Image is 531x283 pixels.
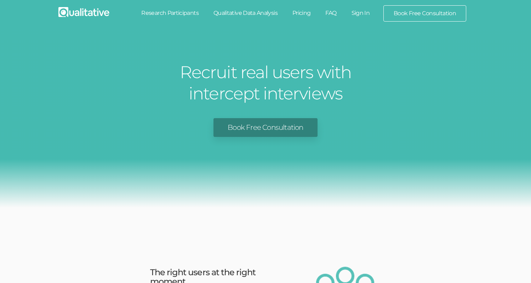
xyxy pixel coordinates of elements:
[496,249,531,283] iframe: Chat Widget
[206,5,285,21] a: Qualitative Data Analysis
[134,5,206,21] a: Research Participants
[384,6,466,21] a: Book Free Consultation
[344,5,377,21] a: Sign In
[318,5,344,21] a: FAQ
[58,7,109,17] img: Qualitative
[213,118,317,137] a: Book Free Consultation
[285,5,318,21] a: Pricing
[159,62,372,104] h1: Recruit real users with intercept interviews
